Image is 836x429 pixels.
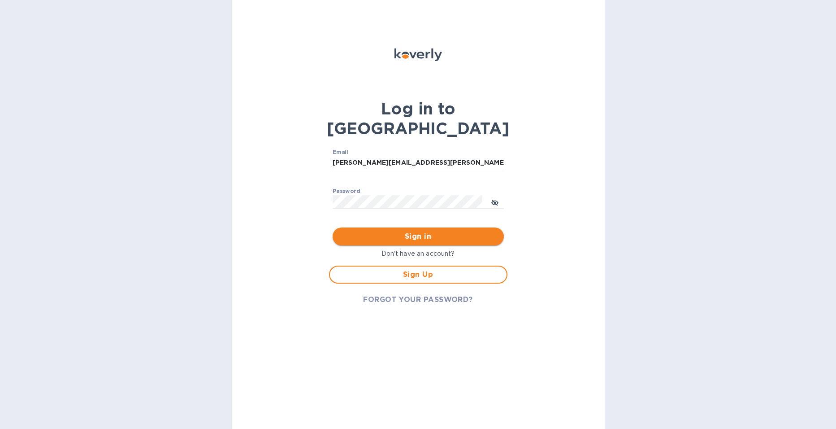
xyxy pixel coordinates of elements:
[327,99,509,138] b: Log in to [GEOGRAPHIC_DATA]
[333,189,360,194] label: Password
[356,291,480,309] button: FORGOT YOUR PASSWORD?
[329,249,507,258] p: Don't have an account?
[363,294,473,305] span: FORGOT YOUR PASSWORD?
[486,193,504,211] button: toggle password visibility
[333,228,504,245] button: Sign in
[337,269,499,280] span: Sign Up
[329,266,507,284] button: Sign Up
[340,231,497,242] span: Sign in
[394,48,442,61] img: Koverly
[333,149,348,155] label: Email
